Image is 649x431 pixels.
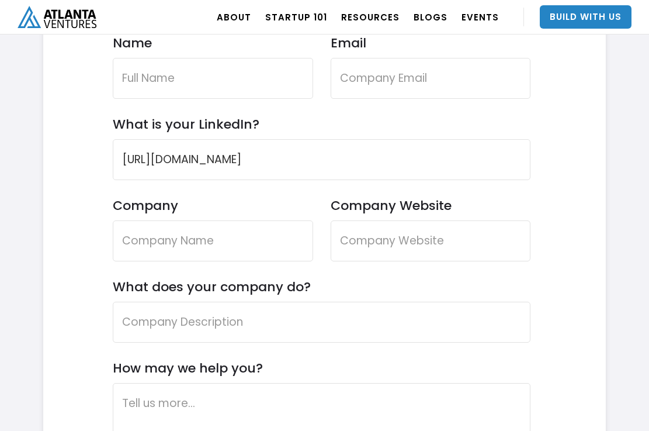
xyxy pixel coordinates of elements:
input: Company Description [113,302,530,343]
input: Company Name [113,220,313,261]
label: Company Website [331,198,531,213]
label: Email [331,35,531,51]
a: Build With Us [540,5,631,29]
input: Company Website [331,220,531,261]
label: How may we help you? [113,360,263,376]
label: Company [113,198,313,213]
a: Startup 101 [265,1,327,33]
label: What is your LinkedIn? [113,116,259,132]
label: Name [113,35,313,51]
input: Company Email [331,58,531,99]
a: EVENTS [461,1,499,33]
a: ABOUT [217,1,251,33]
label: What does your company do? [113,279,311,295]
a: BLOGS [414,1,447,33]
input: Full Name [113,58,313,99]
a: RESOURCES [341,1,400,33]
input: LinkedIn [113,139,530,180]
